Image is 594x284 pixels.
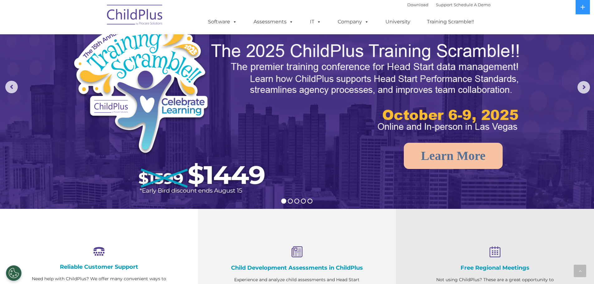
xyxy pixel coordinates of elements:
h4: Free Regional Meetings [427,264,563,271]
button: Cookies Settings [6,265,22,281]
a: Company [331,16,375,28]
a: Training Scramble!! [421,16,480,28]
h4: Reliable Customer Support [31,263,167,270]
a: Learn More [404,143,503,169]
a: Schedule A Demo [454,2,490,7]
a: IT [304,16,327,28]
img: ChildPlus by Procare Solutions [104,0,166,31]
a: Assessments [247,16,300,28]
a: Download [407,2,428,7]
a: University [379,16,417,28]
span: Phone number [87,67,113,71]
a: Support [436,2,452,7]
iframe: Chat Widget [492,217,594,284]
font: | [407,2,490,7]
h4: Child Development Assessments in ChildPlus [229,264,365,271]
span: Last name [87,41,106,46]
a: Software [202,16,243,28]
